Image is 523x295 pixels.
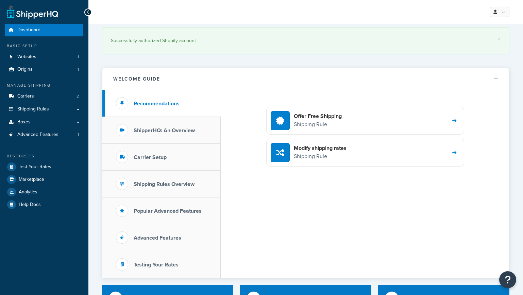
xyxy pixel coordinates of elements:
[17,106,49,112] span: Shipping Rules
[5,198,83,211] a: Help Docs
[17,132,58,138] span: Advanced Features
[17,119,31,125] span: Boxes
[134,127,195,134] h3: ShipperHQ: An Overview
[134,262,179,268] h3: Testing Your Rates
[5,83,83,88] div: Manage Shipping
[5,24,83,36] a: Dashboard
[5,173,83,186] a: Marketplace
[78,67,79,72] span: 1
[77,93,79,99] span: 2
[134,101,180,107] h3: Recommendations
[134,208,202,214] h3: Popular Advanced Features
[17,67,33,72] span: Origins
[134,154,167,160] h3: Carrier Setup
[5,128,83,141] a: Advanced Features1
[5,43,83,49] div: Basic Setup
[134,181,195,187] h3: Shipping Rules Overview
[498,36,501,41] a: ×
[5,103,83,116] a: Shipping Rules
[5,63,83,76] a: Origins1
[499,271,516,288] button: Open Resource Center
[19,202,41,208] span: Help Docs
[78,54,79,60] span: 1
[5,63,83,76] li: Origins
[17,93,34,99] span: Carriers
[5,51,83,63] li: Websites
[5,90,83,103] a: Carriers2
[5,153,83,159] div: Resources
[294,120,342,129] p: Shipping Rule
[111,36,501,46] div: Successfully authorized Shopify account
[5,116,83,128] a: Boxes
[134,235,181,241] h3: Advanced Features
[17,27,40,33] span: Dashboard
[78,132,79,138] span: 1
[5,51,83,63] a: Websites1
[294,144,347,152] h4: Modify shipping rates
[102,68,509,90] button: Welcome Guide
[5,161,83,173] a: Test Your Rates
[17,54,36,60] span: Websites
[294,152,347,161] p: Shipping Rule
[19,177,44,183] span: Marketplace
[294,112,342,120] h4: Offer Free Shipping
[113,76,160,82] h2: Welcome Guide
[5,90,83,103] li: Carriers
[19,164,51,170] span: Test Your Rates
[5,186,83,198] a: Analytics
[5,128,83,141] li: Advanced Features
[19,189,37,195] span: Analytics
